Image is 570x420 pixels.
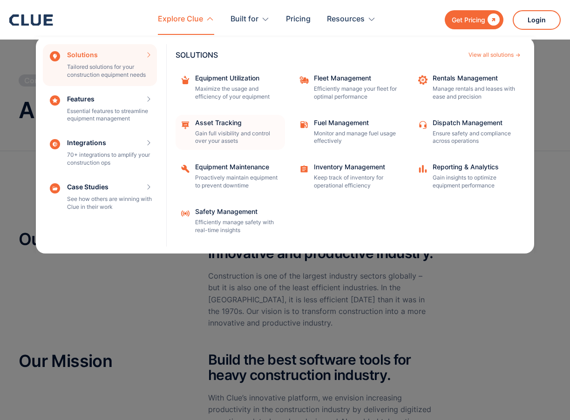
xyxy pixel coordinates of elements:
a: View all solutions [468,52,520,58]
div: View all solutions [468,52,514,58]
div: Fleet Management [314,75,398,81]
nav: Explore Clue [9,35,561,253]
img: Task checklist icon [299,164,309,174]
p: Ensure safety and compliance across operations [433,130,516,146]
p: Proactively maintain equipment to prevent downtime [195,174,279,190]
p: Manage rentals and leases with ease and precision [433,85,516,101]
a: Asset TrackingGain full visibility and control over your assets [176,115,285,150]
div:  [485,14,500,26]
img: internet signal icon [180,208,190,219]
a: Safety ManagementEfficiently manage safety with real-time insights [176,204,285,239]
h2: Our Mission [19,352,180,371]
div: Built for [231,5,270,34]
div: Fuel Management [314,120,398,126]
a: Pricing [286,5,311,34]
div: Equipment Utilization [195,75,279,81]
div: Rentals Management [433,75,516,81]
a: Reporting & AnalyticsGain insights to optimize equipment performance [413,159,522,194]
a: Rentals ManagementManage rentals and leases with ease and precision [413,70,522,106]
p: Efficiently manage your fleet for optimal performance [314,85,398,101]
div: Dispatch Management [433,120,516,126]
img: repair icon image [418,75,428,85]
p: Gain full visibility and control over your assets [195,130,279,146]
p: Efficiently manage safety with real-time insights [195,219,279,234]
p: Gain insights to optimize equipment performance [433,174,516,190]
div: Asset Tracking [195,120,279,126]
img: repairing box icon [180,75,190,85]
div: Explore Clue [158,5,214,34]
h2: Transform construction into a more innovative and productive industry. [208,230,435,261]
p: Maximize the usage and efficiency of your equipment [195,85,279,101]
div: SOLUTIONS [176,51,464,59]
a: Fleet ManagementEfficiently manage your fleet for optimal performance [294,70,404,106]
div: Equipment Maintenance [195,164,279,170]
div: Resources [327,5,376,34]
a: Equipment MaintenanceProactively maintain equipment to prevent downtime [176,159,285,194]
img: analytics icon [418,164,428,174]
div: Resources [327,5,365,34]
img: Customer support icon [418,120,428,130]
a: Login [513,10,561,30]
div: Safety Management [195,208,279,215]
div: Inventory Management [314,164,398,170]
p: Keep track of inventory for operational efficiency [314,174,398,190]
a: Fuel ManagementMonitor and manage fuel usage effectively [294,115,404,150]
a: Equipment UtilizationMaximize the usage and efficiency of your equipment [176,70,285,106]
img: Maintenance management icon [180,120,190,130]
img: Repairing icon [180,164,190,174]
div: Get Pricing [452,14,485,26]
img: fleet fuel icon [299,120,309,130]
a: Inventory ManagementKeep track of inventory for operational efficiency [294,159,404,194]
a: Dispatch ManagementEnsure safety and compliance across operations [413,115,522,150]
div: Reporting & Analytics [433,164,516,170]
p: Construction is one of the largest industry sectors globally – but it is also one of the least ef... [208,270,435,329]
h2: Build the best software tools for heavy construction industry. [208,352,435,383]
p: Monitor and manage fuel usage effectively [314,130,398,146]
iframe: Chat Widget [402,290,570,420]
a: Get Pricing [445,10,503,29]
img: fleet repair icon [299,75,309,85]
div: Explore Clue [158,5,203,34]
div: Built for [231,5,258,34]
